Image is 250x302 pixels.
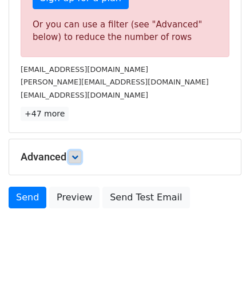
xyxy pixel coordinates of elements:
small: [EMAIL_ADDRESS][DOMAIN_NAME] [21,65,148,74]
a: Preview [49,187,100,208]
a: Send Test Email [102,187,189,208]
a: Send [9,187,46,208]
a: +47 more [21,107,69,121]
iframe: Chat Widget [193,247,250,302]
small: [EMAIL_ADDRESS][DOMAIN_NAME] [21,91,148,99]
small: [PERSON_NAME][EMAIL_ADDRESS][DOMAIN_NAME] [21,78,209,86]
div: Or you can use a filter (see "Advanced" below) to reduce the number of rows [33,18,217,44]
h5: Advanced [21,151,229,163]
